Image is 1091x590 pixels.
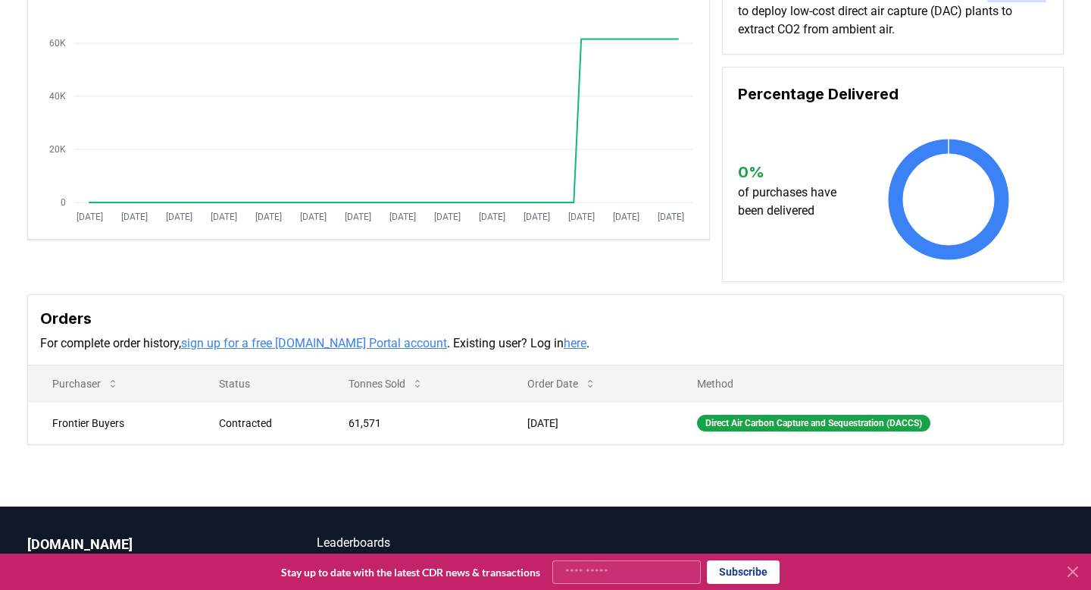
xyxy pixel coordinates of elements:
tspan: [DATE] [658,212,684,222]
p: [DOMAIN_NAME] [27,534,256,555]
tspan: 40K [49,91,66,102]
tspan: [DATE] [121,212,148,222]
h3: 0 % [738,161,851,184]
td: 61,571 [324,402,503,444]
tspan: [DATE] [166,212,192,222]
div: Direct Air Carbon Capture and Sequestration (DACCS) [697,415,930,432]
tspan: 20K [49,144,66,155]
p: Status [207,376,312,391]
p: Method [685,376,1051,391]
tspan: [DATE] [479,212,505,222]
td: Frontier Buyers [28,402,195,444]
tspan: [DATE] [211,212,237,222]
tspan: [DATE] [255,212,282,222]
tspan: [DATE] [77,212,103,222]
tspan: 60K [49,38,66,49]
a: sign up for a free [DOMAIN_NAME] Portal account [181,336,447,350]
h3: Percentage Delivered [738,83,1048,105]
a: here [564,336,586,350]
p: of purchases have been delivered [738,184,851,220]
td: [DATE] [503,402,673,444]
tspan: [DATE] [434,212,461,222]
h3: Orders [40,307,1051,330]
tspan: [DATE] [345,212,371,222]
p: For complete order history, . Existing user? Log in . [40,334,1051,353]
tspan: [DATE] [524,212,550,222]
tspan: [DATE] [389,212,416,222]
button: Tonnes Sold [336,369,436,399]
tspan: [DATE] [300,212,327,222]
tspan: 0 [61,197,66,208]
div: Contracted [219,416,312,431]
button: Order Date [515,369,608,399]
a: Leaderboards [317,534,545,552]
button: Purchaser [40,369,131,399]
tspan: [DATE] [613,212,639,222]
tspan: [DATE] [568,212,595,222]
